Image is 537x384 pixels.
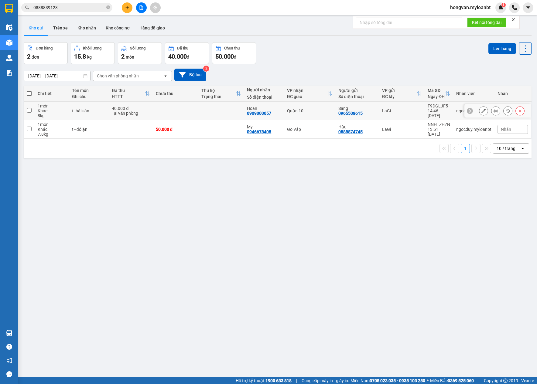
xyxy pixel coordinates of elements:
[6,358,12,363] span: notification
[153,5,157,10] span: aim
[247,95,281,100] div: Số điện thoại
[498,91,528,96] div: Nhãn
[456,127,491,132] div: ngocduy.myloanbt
[163,73,168,78] svg: open
[338,88,376,93] div: Người gửi
[6,24,12,31] img: warehouse-icon
[338,124,376,129] div: Hậu
[425,86,453,102] th: Toggle SortBy
[112,88,145,93] div: Đã thu
[265,378,292,383] strong: 1900 633 818
[130,46,145,50] div: Số lượng
[125,5,129,10] span: plus
[247,124,281,129] div: My
[287,94,327,99] div: ĐC giao
[156,91,195,96] div: Chưa thu
[122,2,132,13] button: plus
[497,145,515,151] div: 10 / trang
[27,53,30,60] span: 2
[36,46,53,50] div: Đơn hàng
[224,46,240,50] div: Chưa thu
[87,55,92,59] span: kg
[83,46,101,50] div: Khối lượng
[6,39,12,46] img: warehouse-icon
[520,146,525,151] svg: open
[215,53,234,60] span: 50.000
[72,94,106,99] div: Ghi chú
[356,18,462,27] input: Nhập số tổng đài
[24,21,48,35] button: Kho gửi
[174,69,206,81] button: Bộ lọc
[428,88,445,93] div: Mã GD
[503,379,508,383] span: copyright
[6,330,12,336] img: warehouse-icon
[247,111,271,116] div: 0909000057
[33,4,105,11] input: Tìm tên, số ĐT hoặc mã đơn
[302,377,349,384] span: Cung cấp máy in - giấy in:
[201,94,236,99] div: Trạng thái
[338,106,376,111] div: Sang
[38,127,66,132] div: Khác
[382,94,417,99] div: ĐC lấy
[201,88,236,93] div: Thu hộ
[428,108,450,118] div: 14:46 [DATE]
[351,377,425,384] span: Miền Nam
[428,104,450,108] div: F9DGLJF5
[428,94,445,99] div: Ngày ĐH
[38,122,66,127] div: 1 món
[488,43,516,54] button: Lên hàng
[212,42,256,64] button: Chưa thu50.000đ
[24,42,68,64] button: Đơn hàng2đơn
[118,42,162,64] button: Số lượng2món
[25,5,29,10] span: search
[428,127,450,137] div: 13:51 [DATE]
[502,3,505,7] span: 1
[370,378,425,383] strong: 0708 023 035 - 0935 103 250
[72,88,106,93] div: Tên món
[6,55,12,61] img: warehouse-icon
[6,371,12,377] span: message
[203,66,209,72] sup: 2
[287,108,332,113] div: Quận 10
[150,2,161,13] button: aim
[382,127,422,132] div: LaGi
[97,73,139,79] div: Chọn văn phòng nhận
[168,53,187,60] span: 40.000
[498,5,504,10] img: icon-new-feature
[48,21,73,35] button: Trên xe
[156,127,195,132] div: 50.000 đ
[73,21,101,35] button: Kho nhận
[382,108,422,113] div: LaGi
[109,86,152,102] th: Toggle SortBy
[338,94,376,99] div: Số điện thoại
[187,55,189,59] span: đ
[112,111,149,116] div: Tại văn phòng
[38,108,66,113] div: Khác
[501,3,506,7] sup: 1
[428,122,450,127] div: NNHTZHZN
[38,132,66,137] div: 7.8 kg
[379,86,425,102] th: Toggle SortBy
[456,91,491,96] div: Nhân viên
[198,86,244,102] th: Toggle SortBy
[445,4,495,11] span: hongvan.myloanbt
[472,19,501,26] span: Kết nối tổng đài
[5,4,13,13] img: logo-vxr
[525,5,531,10] span: caret-down
[24,71,90,81] input: Select a date range.
[430,377,474,384] span: Miền Bắc
[32,55,39,59] span: đơn
[112,106,149,111] div: 40.000 đ
[126,55,134,59] span: món
[287,88,327,93] div: VP nhận
[139,5,143,10] span: file-add
[74,53,86,60] span: 15.8
[382,88,417,93] div: VP gửi
[338,129,363,134] div: 0588874745
[135,21,170,35] button: Hàng đã giao
[121,53,125,60] span: 2
[247,106,281,111] div: Hoan
[448,378,474,383] strong: 0369 525 060
[456,108,491,113] div: ngocduy.myloanbt
[511,18,515,22] span: close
